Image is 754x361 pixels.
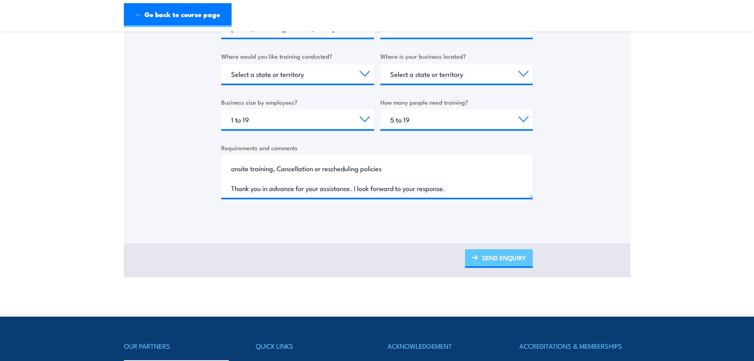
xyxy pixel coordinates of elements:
[124,3,232,27] a: ← Go back to course page
[387,340,498,351] h4: ACKNOWLEDGEMENT
[221,143,533,152] label: Requirements and comments
[256,340,367,351] h4: QUICK LINKS
[221,97,374,107] label: Business size by employees?
[221,52,374,61] label: Where would you like training conducted?
[380,97,533,107] label: How many people need training?
[465,249,533,268] a: SEND ENQUIRY
[380,52,533,61] label: Where is your business located?
[519,340,630,351] h4: ACCREDITATIONS & MEMBERSHIPS
[124,340,235,351] h4: OUR PARTNERS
